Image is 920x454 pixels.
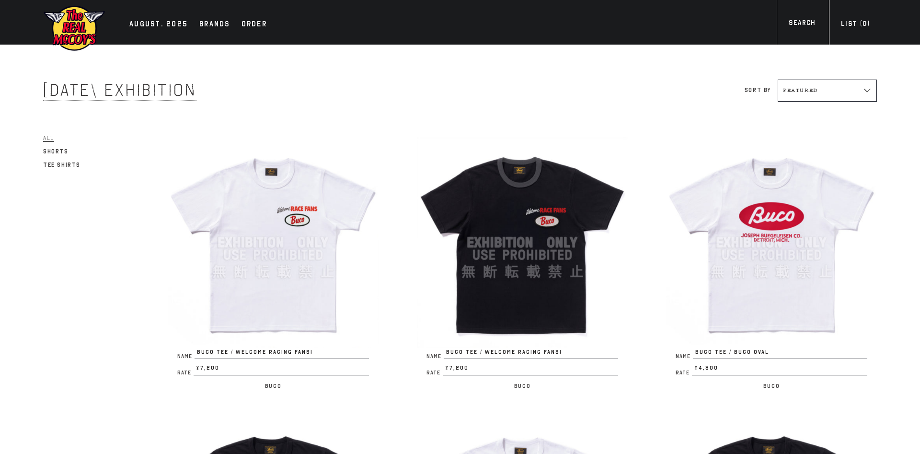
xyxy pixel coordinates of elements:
a: BUCO TEE / WELCOME RACING FANS! NameBUCO TEE / WELCOME RACING FANS! Rate¥7,200 Buco [168,137,379,392]
span: Shorts [43,148,69,155]
img: BUCO TEE / WELCOME RACING FANS! [417,137,628,348]
label: Sort by [745,87,771,93]
a: List (0) [829,19,882,32]
span: Name [177,354,195,359]
span: ¥4,800 [692,364,867,375]
span: ¥7,200 [194,364,369,375]
div: Search [789,18,815,31]
p: Buco [417,380,628,392]
div: AUGUST. 2025 [129,18,188,32]
a: Search [777,18,827,31]
span: ¥7,200 [443,364,618,375]
a: AUGUST. 2025 [125,18,193,32]
img: BUCO TEE / WELCOME RACING FANS! [168,137,379,348]
a: Tee Shirts [43,159,80,171]
a: BUCO TEE / WELCOME RACING FANS! NameBUCO TEE / WELCOME RACING FANS! Rate¥7,200 Buco [417,137,628,392]
p: Buco [666,380,877,392]
span: All [43,135,54,142]
p: Buco [168,380,379,392]
div: Order [241,18,267,32]
a: Shorts [43,146,69,157]
span: BUCO TEE / WELCOME RACING FANS! [444,348,618,360]
span: Tee Shirts [43,162,80,168]
div: List ( ) [841,19,870,32]
img: BUCO TEE / BUCO OVAL [666,137,877,348]
div: Brands [199,18,230,32]
span: Rate [177,370,194,375]
span: 0 [862,20,867,28]
a: All [43,132,54,144]
span: [DATE] Exhibition [43,80,196,101]
span: BUCO TEE / BUCO OVAL [693,348,867,360]
span: Name [676,354,693,359]
span: Rate [676,370,692,375]
span: Name [426,354,444,359]
span: BUCO TEE / WELCOME RACING FANS! [195,348,369,360]
a: Order [237,18,272,32]
a: BUCO TEE / BUCO OVAL NameBUCO TEE / BUCO OVAL Rate¥4,800 Buco [666,137,877,392]
img: mccoys-exhibition [43,5,105,52]
span: Rate [426,370,443,375]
